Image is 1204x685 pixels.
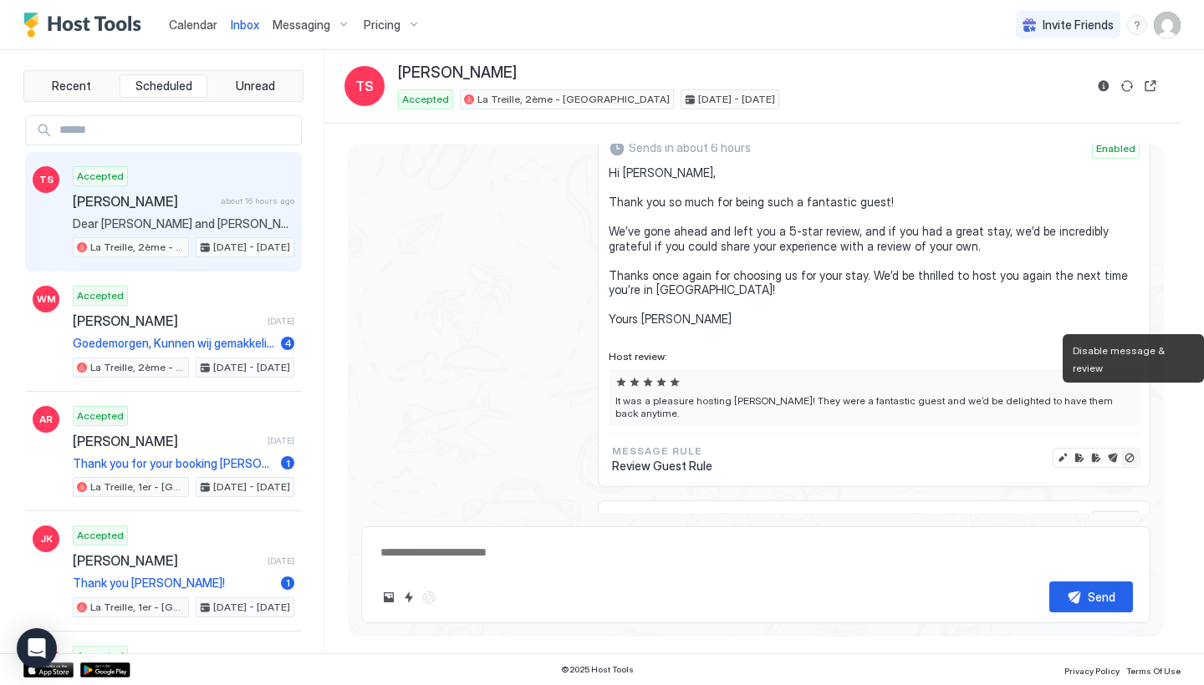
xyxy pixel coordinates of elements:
[286,457,290,469] span: 1
[53,116,301,145] input: Input Field
[629,140,751,155] span: Sends in about 6 hours
[615,394,1133,419] span: It was a pleasure hosting [PERSON_NAME]! They were a fantastic guest and we’d be delighted to hav...
[39,412,53,427] span: AR
[399,587,419,607] button: Quick reply
[231,18,259,32] span: Inbox
[612,459,712,474] span: Review Guest Rule
[90,240,185,255] span: La Treille, 2ème - [GEOGRAPHIC_DATA]
[268,316,294,327] span: [DATE]
[52,79,91,94] span: Recent
[77,648,124,663] span: Accepted
[1140,76,1161,96] button: Open reservation
[211,74,299,98] button: Unread
[169,16,217,33] a: Calendar
[73,552,261,569] span: [PERSON_NAME]
[612,444,712,459] span: Message Rule
[73,433,261,449] span: [PERSON_NAME]
[23,70,304,102] div: tab-group
[90,479,185,495] span: La Treille, 1er - [GEOGRAPHIC_DATA]
[28,74,116,98] button: Recent
[135,79,192,94] span: Scheduled
[77,288,124,303] span: Accepted
[1105,449,1121,466] button: Send now
[398,63,517,83] span: [PERSON_NAME]
[268,435,294,446] span: [DATE]
[73,336,274,351] span: Goedemorgen, Kunnen wij gemakkelijk parkeren aan uw air bnb? Of waar raad u aan om onze auto te p...
[221,195,294,206] span: about 16 hours ago
[1096,141,1135,156] span: Enabled
[213,240,290,255] span: [DATE] - [DATE]
[355,76,374,96] span: TS
[1088,588,1115,606] div: Send
[213,600,290,615] span: [DATE] - [DATE]
[284,337,292,349] span: 4
[73,193,214,210] span: [PERSON_NAME]
[213,360,290,375] span: [DATE] - [DATE]
[364,18,400,33] span: Pricing
[1073,344,1167,374] span: Disable message & review
[477,92,670,107] span: La Treille, 2ème - [GEOGRAPHIC_DATA]
[273,18,330,33] span: Messaging
[1121,449,1138,466] button: Disable message & review
[236,79,275,94] span: Unread
[1094,76,1114,96] button: Reservation information
[90,360,185,375] span: La Treille, 2ème - [GEOGRAPHIC_DATA]
[1054,449,1071,466] button: Edit message
[1064,661,1120,678] a: Privacy Policy
[73,456,274,471] span: Thank you for your booking [PERSON_NAME], I hope you'll have a lovely trip to [GEOGRAPHIC_DATA] !...
[17,628,57,668] div: Open Intercom Messenger
[40,531,53,546] span: JK
[609,165,1140,327] span: Hi [PERSON_NAME], Thank you so much for being such a fantastic guest! We’ve gone ahead and left y...
[1049,581,1133,612] button: Send
[77,169,124,184] span: Accepted
[73,216,294,231] span: Dear [PERSON_NAME] and [PERSON_NAME], I’ll have a word with the cleaning staff because that is re...
[609,350,1140,363] span: Host review:
[268,556,294,566] span: [DATE]
[286,576,290,589] span: 1
[73,312,261,329] span: [PERSON_NAME]
[37,292,56,307] span: WM
[90,600,185,615] span: La Treille, 1er - [GEOGRAPHIC_DATA]
[169,18,217,32] span: Calendar
[1071,449,1088,466] button: Edit review
[120,74,208,98] button: Scheduled
[1064,666,1120,676] span: Privacy Policy
[23,13,149,38] a: Host Tools Logo
[73,576,274,591] span: Thank you [PERSON_NAME]!
[77,408,124,424] span: Accepted
[561,664,634,675] span: © 2025 Host Tools
[1127,15,1147,35] div: menu
[39,172,54,187] span: TS
[1154,12,1181,38] div: User profile
[1126,661,1181,678] a: Terms Of Use
[698,92,775,107] span: [DATE] - [DATE]
[1117,76,1137,96] button: Sync reservation
[23,662,74,677] a: App Store
[1126,666,1181,676] span: Terms Of Use
[379,587,399,607] button: Upload image
[77,528,124,543] span: Accepted
[402,92,449,107] span: Accepted
[231,16,259,33] a: Inbox
[213,479,290,495] span: [DATE] - [DATE]
[80,662,130,677] a: Google Play Store
[1043,18,1114,33] span: Invite Friends
[1088,449,1105,466] button: Edit rule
